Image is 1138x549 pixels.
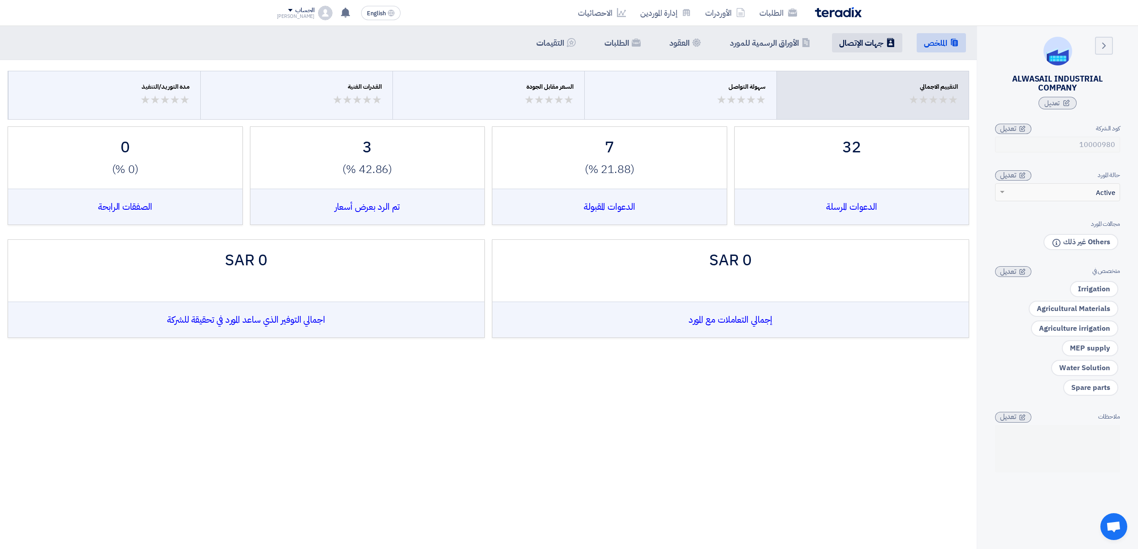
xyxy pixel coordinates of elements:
[250,189,485,225] div: تم الرد بعرض أسعار
[492,189,727,225] div: الدعوات المقبولة
[17,136,233,160] div: 0
[372,91,382,108] span: ★
[595,82,766,91] div: سهولة التواصل
[277,14,315,19] div: [PERSON_NAME]
[1070,281,1118,297] span: Irrigation
[1031,320,1118,337] span: Agriculture irrigation
[948,91,958,108] span: ★
[746,91,756,108] span: ★
[140,91,150,108] span: ★
[995,219,1120,229] div: مجالات المورد
[211,82,382,91] div: القدرات الفنية
[1062,340,1118,356] span: MEP supply
[259,136,476,160] div: 3
[1063,380,1118,396] span: Spare parts
[259,161,476,178] div: (42.86 %)
[19,82,190,91] div: مدة التوريد/التنفيذ
[744,136,960,160] div: 32
[318,6,332,20] img: profile_test.png
[604,38,629,48] h5: الطلبات
[1096,188,1115,198] span: Active
[735,189,969,225] div: الدعوات المرسلة
[9,71,200,119] button: مدة التوريد/التنفيذ ★★ ★★ ★★ ★★ ★★
[501,136,718,160] div: 7
[536,38,564,48] h5: التقيمات
[404,82,574,91] div: السعر مقابل الجودة
[995,266,1120,276] div: متخصص في
[361,6,401,20] button: English
[815,7,862,17] img: Teradix logo
[295,7,315,14] div: الحساب
[524,91,534,108] span: ★
[928,91,938,108] span: ★
[1000,411,1016,422] span: تعديل
[633,2,698,23] a: إدارة الموردين
[726,91,736,108] span: ★
[8,302,484,337] div: اجمالي التوفير الذي ساعد المورد في تحقيقة للشركة
[1000,123,1016,134] span: تعديل
[534,91,544,108] span: ★
[995,170,1120,180] div: حالة المورد
[501,161,718,178] div: (21.88 %)
[571,2,633,23] a: الاحصائيات
[752,2,804,23] a: الطلبات
[352,91,362,108] span: ★
[367,10,386,17] span: English
[160,91,170,108] span: ★
[544,91,554,108] span: ★
[756,91,766,108] span: ★
[938,91,948,108] span: ★
[1100,513,1127,540] div: Open chat
[1000,266,1016,277] span: تعديل
[201,71,392,119] button: القدرات الفنية ★★ ★★ ★★ ★★ ★★
[995,124,1120,133] div: كود الشركة
[501,249,960,272] div: 0 SAR
[17,161,233,178] div: (0 %)
[342,91,352,108] span: ★
[995,74,1120,92] div: ALWASAIL INDUSTRIAL COMPANY
[1043,234,1118,251] span: Others غير ذلك
[564,91,573,108] span: ★
[995,137,1120,152] input: أدخل كود الشركه...
[909,91,918,108] span: ★
[1000,170,1016,181] span: تعديل
[669,38,690,48] h5: العقود
[924,38,947,48] h5: الملخص
[362,91,372,108] span: ★
[1029,301,1118,317] span: Agricultural Materials
[150,91,160,108] span: ★
[730,38,799,48] h5: الأوراق الرسمية للمورد
[839,38,884,48] h5: جهات الإتصال
[1051,360,1118,376] span: Water Solution
[788,82,958,91] div: التقييم الاجمالي
[995,412,1120,421] div: ملاحظات
[736,91,746,108] span: ★
[393,71,585,119] button: السعر مقابل الجودة ★★ ★★ ★★ ★★ ★★
[698,2,752,23] a: الأوردرات
[17,249,475,272] div: 0 SAR
[918,91,928,108] span: ★
[585,71,776,119] button: سهولة التواصل ★★ ★★ ★★ ★★ ★★
[716,91,726,108] span: ★
[492,302,969,337] div: إجمالي التعاملات مع المورد
[777,71,969,119] button: التقييم الاجمالي ★★ ★★ ★★ ★★ ★★
[554,91,564,108] span: ★
[170,91,180,108] span: ★
[8,189,242,225] div: الصفقات الرابحة
[332,91,342,108] span: ★
[180,91,190,108] span: ★
[1044,98,1060,108] span: تعديل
